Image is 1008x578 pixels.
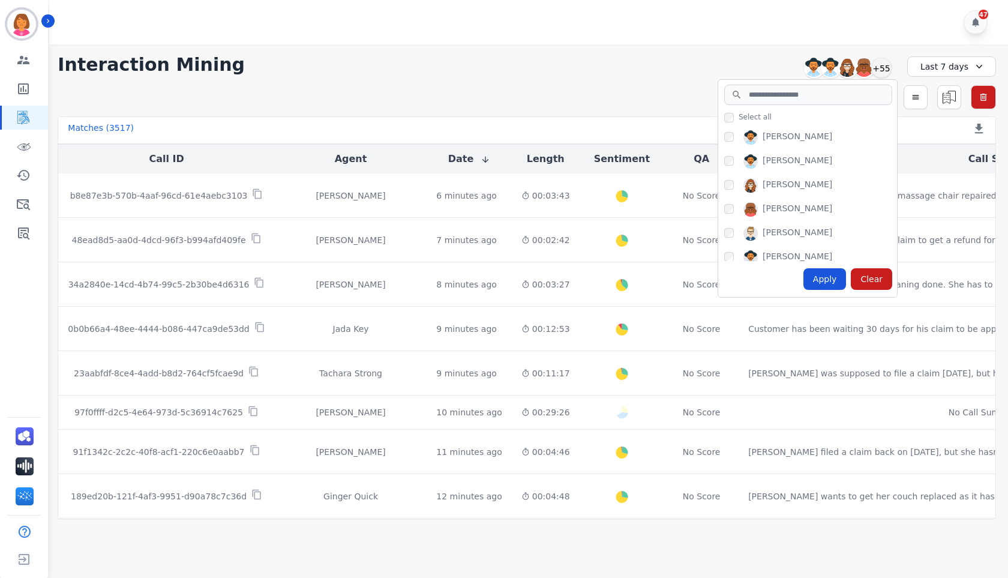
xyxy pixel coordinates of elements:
div: No Score [683,190,721,202]
div: [PERSON_NAME] [763,178,832,193]
div: [PERSON_NAME] [763,130,832,145]
div: 10 minutes ago [436,406,502,418]
div: 00:03:27 [521,278,570,291]
div: 9 minutes ago [436,367,497,379]
div: 00:04:46 [521,446,570,458]
p: 0b0b66a4-48ee-4444-b086-447ca9de53dd [68,323,249,335]
button: QA [694,152,709,166]
div: Last 7 days [907,56,996,77]
div: 8 minutes ago [436,278,497,291]
div: No Score [683,490,721,502]
button: Agent [335,152,367,166]
div: No Score [683,278,721,291]
div: No Score [683,367,721,379]
button: Length [527,152,565,166]
button: Date [448,152,491,166]
div: [PERSON_NAME] [284,190,418,202]
div: Ginger Quick [284,490,418,502]
div: No Score [683,446,721,458]
div: 7 minutes ago [436,234,497,246]
div: [PERSON_NAME] [763,154,832,169]
div: 00:02:42 [521,234,570,246]
div: [PERSON_NAME] [284,234,418,246]
p: 48ead8d5-aa0d-4dcd-96f3-b994afd409fe [72,234,246,246]
p: 97f0ffff-d2c5-4e64-973d-5c36914c7625 [74,406,243,418]
div: [PERSON_NAME] [763,250,832,265]
div: [PERSON_NAME] [763,202,832,217]
p: 34a2840e-14cd-4b74-99c5-2b30be4d6316 [68,278,250,291]
div: 9 minutes ago [436,323,497,335]
p: 23aabfdf-8ce4-4add-b8d2-764cf5fcae9d [74,367,244,379]
div: 11 minutes ago [436,446,502,458]
div: 00:12:53 [521,323,570,335]
span: Select all [739,112,772,122]
div: Matches ( 3517 ) [68,122,134,139]
div: 00:29:26 [521,406,570,418]
div: No Score [683,323,721,335]
button: Call ID [149,152,184,166]
div: 00:04:48 [521,490,570,502]
div: [PERSON_NAME] [284,446,418,458]
h1: Interaction Mining [58,54,245,76]
div: [PERSON_NAME] [763,226,832,241]
div: [PERSON_NAME] [284,278,418,291]
p: b8e87e3b-570b-4aaf-96cd-61e4aebc3103 [70,190,248,202]
div: Jada Key [284,323,418,335]
div: +55 [871,58,892,78]
div: 12 minutes ago [436,490,502,502]
div: Apply [803,268,847,290]
img: Bordered avatar [7,10,36,38]
p: 189ed20b-121f-4af3-9951-d90a78c7c36d [71,490,247,502]
button: Sentiment [594,152,650,166]
div: 00:11:17 [521,367,570,379]
div: 6 minutes ago [436,190,497,202]
div: Clear [851,268,892,290]
div: Tachara Strong [284,367,418,379]
div: No Score [683,234,721,246]
div: No Score [683,406,721,418]
div: 00:03:43 [521,190,570,202]
p: 91f1342c-2c2c-40f8-acf1-220c6e0aabb7 [73,446,245,458]
div: 47 [979,10,988,19]
div: [PERSON_NAME] [284,406,418,418]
